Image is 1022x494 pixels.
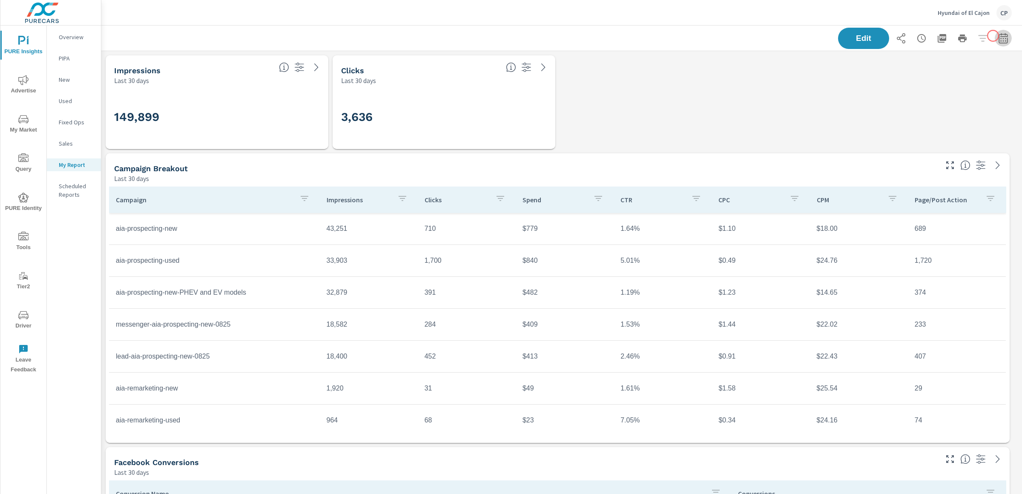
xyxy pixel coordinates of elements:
[47,137,101,150] div: Sales
[114,467,149,477] p: Last 30 days
[810,250,908,271] td: $24.76
[418,346,516,367] td: 452
[908,250,1006,271] td: 1,720
[712,378,810,399] td: $1.58
[3,192,44,213] span: PURE Identity
[418,378,516,399] td: 31
[320,282,418,303] td: 32,879
[516,378,614,399] td: $49
[3,232,44,253] span: Tools
[109,314,320,335] td: messenger-aia-prospecting-new-0825
[109,410,320,431] td: aia-remarketing-used
[712,410,810,431] td: $0.34
[418,282,516,303] td: 391
[3,75,44,96] span: Advertise
[47,95,101,107] div: Used
[810,346,908,367] td: $22.43
[838,28,889,49] button: Edit
[320,346,418,367] td: 18,400
[320,314,418,335] td: 18,582
[310,60,323,74] a: See more details in report
[908,218,1006,239] td: 689
[59,118,94,126] p: Fixed Ops
[3,36,44,57] span: PURE Insights
[943,452,957,466] button: Make Fullscreen
[614,314,712,335] td: 1.53%
[893,30,910,47] button: Share Report
[991,158,1005,172] a: See more details in report
[960,160,970,170] span: This is a summary of Social performance results by campaign. Each column can be sorted.
[712,314,810,335] td: $1.44
[3,114,44,135] span: My Market
[320,218,418,239] td: 43,251
[47,180,101,201] div: Scheduled Reports
[908,346,1006,367] td: 407
[47,31,101,43] div: Overview
[810,282,908,303] td: $14.65
[614,250,712,271] td: 5.01%
[59,182,94,199] p: Scheduled Reports
[712,282,810,303] td: $1.23
[614,218,712,239] td: 1.64%
[908,410,1006,431] td: 74
[712,346,810,367] td: $0.91
[279,62,289,72] span: The number of times an ad was shown on your behalf.
[537,60,550,74] a: See more details in report
[3,153,44,174] span: Query
[59,161,94,169] p: My Report
[516,314,614,335] td: $409
[516,282,614,303] td: $482
[47,73,101,86] div: New
[960,454,970,464] span: Conversions reported by Facebook.
[109,346,320,367] td: lead-aia-prospecting-new-0825
[114,110,320,124] h3: 149,899
[320,410,418,431] td: 964
[614,346,712,367] td: 2.46%
[614,282,712,303] td: 1.19%
[418,250,516,271] td: 1,700
[810,314,908,335] td: $22.02
[320,378,418,399] td: 1,920
[516,410,614,431] td: $23
[47,52,101,65] div: PIPA
[109,378,320,399] td: aia-remarketing-new
[810,410,908,431] td: $24.16
[327,195,390,204] p: Impressions
[718,195,782,204] p: CPC
[712,218,810,239] td: $1.10
[614,410,712,431] td: 7.05%
[933,30,950,47] button: "Export Report to PDF"
[938,9,990,17] p: Hyundai of El Cajon
[114,173,149,184] p: Last 30 days
[59,75,94,84] p: New
[810,378,908,399] td: $25.54
[3,271,44,292] span: Tier2
[59,139,94,148] p: Sales
[0,26,46,378] div: nav menu
[114,66,161,75] h5: Impressions
[47,158,101,171] div: My Report
[341,75,376,86] p: Last 30 days
[522,195,586,204] p: Spend
[712,250,810,271] td: $0.49
[943,158,957,172] button: Make Fullscreen
[114,164,188,173] h5: Campaign Breakout
[908,378,1006,399] td: 29
[341,66,364,75] h5: Clicks
[996,5,1012,20] div: CP
[59,54,94,63] p: PIPA
[418,314,516,335] td: 284
[3,310,44,331] span: Driver
[614,378,712,399] td: 1.61%
[991,452,1005,466] a: See more details in report
[817,195,881,204] p: CPM
[516,346,614,367] td: $413
[810,218,908,239] td: $18.00
[908,282,1006,303] td: 374
[516,218,614,239] td: $779
[418,218,516,239] td: 710
[915,195,979,204] p: Page/Post Action
[109,218,320,239] td: aia-prospecting-new
[116,195,293,204] p: Campaign
[954,30,971,47] button: Print Report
